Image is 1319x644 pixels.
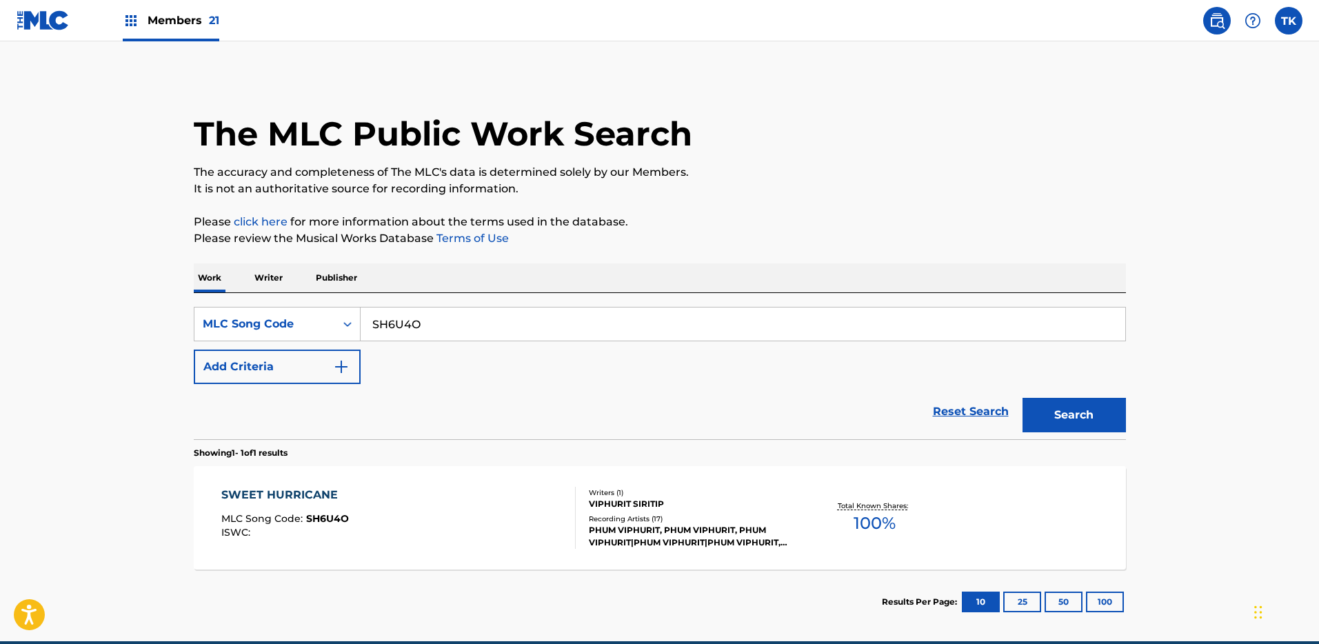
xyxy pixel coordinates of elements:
div: Writers ( 1 ) [589,487,797,498]
a: Terms of Use [434,232,509,245]
iframe: Chat Widget [1250,578,1319,644]
img: help [1245,12,1261,29]
div: Help [1239,7,1267,34]
button: Search [1023,398,1126,432]
button: 25 [1003,592,1041,612]
form: Search Form [194,307,1126,439]
p: Please for more information about the terms used in the database. [194,214,1126,230]
p: Work [194,263,225,292]
span: 100 % [854,511,896,536]
a: click here [234,215,288,228]
p: Publisher [312,263,361,292]
iframe: Resource Center [1280,426,1319,537]
button: Add Criteria [194,350,361,384]
div: SWEET HURRICANE [221,487,349,503]
span: 21 [209,14,219,27]
p: Total Known Shares: [838,501,912,511]
div: MLC Song Code [203,316,327,332]
span: Members [148,12,219,28]
button: 100 [1086,592,1124,612]
button: 10 [962,592,1000,612]
a: SWEET HURRICANEMLC Song Code:SH6U4OISWC:Writers (1)VIPHURIT SIRITIPRecording Artists (17)PHUM VIP... [194,466,1126,570]
img: search [1209,12,1225,29]
div: User Menu [1275,7,1302,34]
h1: The MLC Public Work Search [194,113,692,154]
img: MLC Logo [17,10,70,30]
span: MLC Song Code : [221,512,306,525]
p: It is not an authoritative source for recording information. [194,181,1126,197]
div: VIPHURIT SIRITIP [589,498,797,510]
p: Results Per Page: [882,596,960,608]
img: 9d2ae6d4665cec9f34b9.svg [333,359,350,375]
a: Reset Search [926,396,1016,427]
a: Public Search [1203,7,1231,34]
p: The accuracy and completeness of The MLC's data is determined solely by our Members. [194,164,1126,181]
div: PHUM VIPHURIT, PHUM VIPHURIT, PHUM VIPHURIT|PHUM VIPHURIT|PHUM VIPHURIT, PHUM VIPHURIT, PHUM VIPH... [589,524,797,549]
span: SH6U4O [306,512,349,525]
p: Writer [250,263,287,292]
span: ISWC : [221,526,254,539]
div: Recording Artists ( 17 ) [589,514,797,524]
p: Showing 1 - 1 of 1 results [194,447,288,459]
p: Please review the Musical Works Database [194,230,1126,247]
div: Drag [1254,592,1262,633]
img: Top Rightsholders [123,12,139,29]
button: 50 [1045,592,1083,612]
